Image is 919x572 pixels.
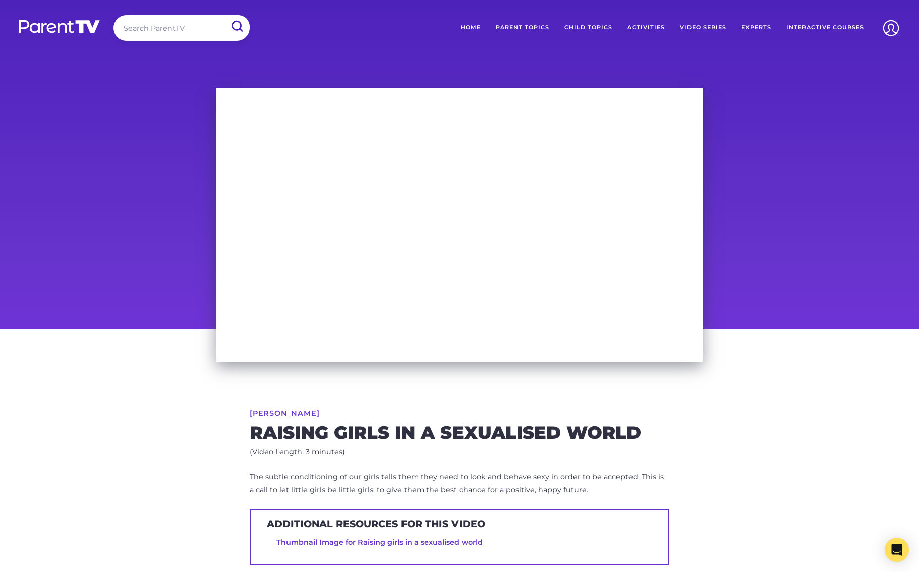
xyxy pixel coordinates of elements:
[250,446,669,459] p: (Video Length: 3 minutes)
[250,410,319,417] a: [PERSON_NAME]
[276,538,483,547] a: Thumbnail Image for Raising girls in a sexualised world
[453,15,488,40] a: Home
[113,15,250,41] input: Search ParentTV
[878,15,904,41] img: Account
[250,471,669,497] p: The subtle conditioning of our girls tells them they need to look and behave sexy in order to be ...
[488,15,557,40] a: Parent Topics
[250,425,669,441] h2: Raising girls in a sexualised world
[734,15,779,40] a: Experts
[620,15,672,40] a: Activities
[885,538,909,562] div: Open Intercom Messenger
[223,15,250,38] input: Submit
[672,15,734,40] a: Video Series
[779,15,872,40] a: Interactive Courses
[557,15,620,40] a: Child Topics
[267,518,485,530] h3: Additional resources for this video
[18,19,101,34] img: parenttv-logo-white.4c85aaf.svg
